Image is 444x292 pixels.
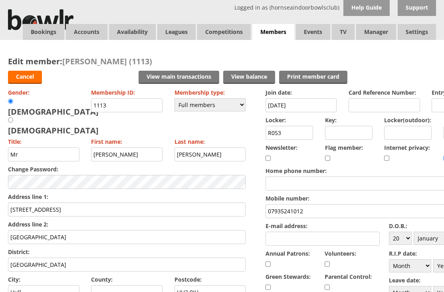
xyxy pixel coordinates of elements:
[266,273,320,280] label: Green Stewards:
[266,89,337,96] label: Join date:
[296,24,330,40] a: Events
[266,250,320,257] label: Annual Patrons:
[174,138,246,145] label: Last name:
[279,71,347,84] a: Print member card
[8,220,246,228] label: Address line 2:
[174,276,246,283] label: Postcode:
[384,144,444,151] label: Internet privacy:
[8,89,79,96] label: Gender:
[384,116,432,124] label: Locker(outdoor):
[174,89,246,96] label: Membership type:
[223,71,275,84] a: View balance
[325,116,373,124] label: Key:
[325,250,379,257] label: Volunteers:
[325,144,385,151] label: Flag member:
[8,138,79,145] label: Title:
[23,24,64,40] a: Bookings
[8,165,246,173] label: Change Password:
[356,24,396,40] span: Manager
[197,24,251,40] a: Competitions
[349,89,420,96] label: Card Reference Number:
[325,273,379,280] label: Parental Control:
[8,193,246,201] label: Address line 1:
[266,222,380,230] label: E-mail address:
[91,276,163,283] label: County:
[91,89,163,96] label: Membership ID:
[8,71,42,84] a: Cancel
[252,24,294,40] span: Members
[157,24,196,40] a: Leagues
[91,138,163,145] label: First name:
[266,144,325,151] label: Newsletter:
[8,98,99,117] div: [DEMOGRAPHIC_DATA]
[62,56,152,67] span: [PERSON_NAME] (1113)
[139,71,219,84] a: View main transactions
[66,24,107,40] span: Accounts
[266,116,313,124] label: Locker:
[398,24,436,40] span: Settings
[8,248,246,256] label: District:
[332,24,355,40] span: TV
[109,24,156,40] a: Availability
[8,276,79,283] label: City:
[8,117,99,136] div: [DEMOGRAPHIC_DATA]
